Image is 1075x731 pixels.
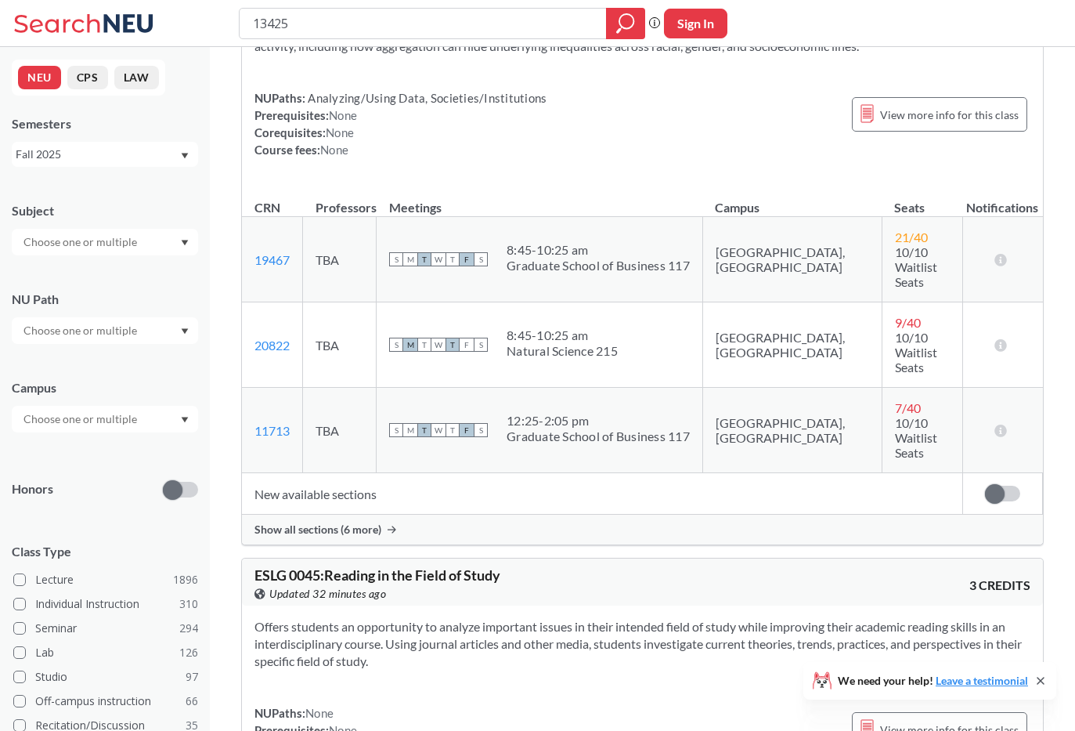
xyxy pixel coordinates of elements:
span: Class Type [12,543,198,560]
section: Offers students an opportunity to analyze important issues in their intended field of study while... [254,618,1030,670]
div: 12:25 - 2:05 pm [507,413,690,429]
span: ESLG 0045 : Reading in the Field of Study [254,566,500,584]
span: 310 [179,595,198,613]
div: Dropdown arrow [12,229,198,255]
div: Show all sections (6 more) [242,515,1043,545]
button: CPS [67,66,108,89]
span: View more info for this class [880,105,1019,125]
span: 97 [186,668,198,686]
span: 1896 [173,571,198,588]
div: Subject [12,202,198,219]
span: None [326,125,354,139]
div: 8:45 - 10:25 am [507,328,618,343]
div: Fall 2025Dropdown arrow [12,142,198,167]
th: Notifications [962,183,1042,217]
td: TBA [303,302,377,388]
span: M [403,338,417,352]
label: Lecture [13,570,198,590]
span: S [474,252,488,266]
label: Seminar [13,618,198,639]
span: 10/10 Waitlist Seats [895,330,937,375]
button: Sign In [664,9,727,38]
span: T [417,338,431,352]
div: NU Path [12,291,198,308]
a: 20822 [254,338,290,353]
span: 66 [186,693,198,710]
span: Show all sections (6 more) [254,523,381,537]
span: T [417,423,431,437]
span: T [446,338,460,352]
button: NEU [18,66,61,89]
span: 3 CREDITS [969,577,1030,594]
td: [GEOGRAPHIC_DATA], [GEOGRAPHIC_DATA] [702,388,882,473]
input: Class, professor, course number, "phrase" [251,10,595,37]
div: NUPaths: Prerequisites: Corequisites: Course fees: [254,89,547,158]
svg: Dropdown arrow [181,328,189,335]
span: S [389,338,403,352]
th: Campus [702,183,882,217]
div: Graduate School of Business 117 [507,258,690,273]
span: None [329,108,357,122]
span: 9 / 40 [895,315,921,330]
svg: Dropdown arrow [181,153,189,159]
svg: Dropdown arrow [181,417,189,423]
td: [GEOGRAPHIC_DATA], [GEOGRAPHIC_DATA] [702,217,882,302]
div: Dropdown arrow [12,317,198,344]
div: Campus [12,379,198,396]
input: Choose one or multiple [16,233,147,252]
svg: magnifying glass [616,13,635,34]
th: Professors [303,183,377,217]
a: 11713 [254,423,290,438]
div: CRN [254,199,280,216]
input: Choose one or multiple [16,410,147,429]
span: S [474,338,488,352]
span: W [431,423,446,437]
div: Natural Science 215 [507,343,618,359]
span: We need your help! [838,675,1028,686]
span: 10/10 Waitlist Seats [895,244,937,289]
svg: Dropdown arrow [181,240,189,246]
p: Honors [12,480,53,498]
span: M [403,252,417,266]
span: 294 [179,620,198,637]
span: None [305,706,334,720]
span: F [460,423,474,437]
div: magnifying glass [606,8,645,39]
span: F [460,338,474,352]
span: None [320,143,348,157]
span: 10/10 Waitlist Seats [895,415,937,460]
span: 7 / 40 [895,400,921,415]
td: [GEOGRAPHIC_DATA], [GEOGRAPHIC_DATA] [702,302,882,388]
span: W [431,252,446,266]
div: Semesters [12,115,198,132]
label: Off-campus instruction [13,691,198,711]
span: 21 / 40 [895,230,928,244]
span: W [431,338,446,352]
th: Seats [882,183,962,217]
div: Fall 2025 [16,146,179,163]
div: 8:45 - 10:25 am [507,242,690,258]
td: TBA [303,388,377,473]
span: M [403,423,417,437]
th: Meetings [377,183,703,217]
span: 126 [179,644,198,661]
input: Choose one or multiple [16,321,147,340]
span: Analyzing/Using Data, Societies/Institutions [305,91,547,105]
label: Individual Instruction [13,594,198,614]
span: T [446,252,460,266]
td: New available sections [242,473,962,515]
span: T [446,423,460,437]
td: TBA [303,217,377,302]
span: S [474,423,488,437]
label: Lab [13,642,198,663]
span: F [460,252,474,266]
div: Dropdown arrow [12,406,198,432]
button: LAW [114,66,159,89]
span: Updated 32 minutes ago [269,585,386,603]
div: Graduate School of Business 117 [507,429,690,444]
a: 19467 [254,252,290,267]
label: Studio [13,667,198,687]
span: S [389,252,403,266]
a: Leave a testimonial [936,674,1028,687]
span: T [417,252,431,266]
